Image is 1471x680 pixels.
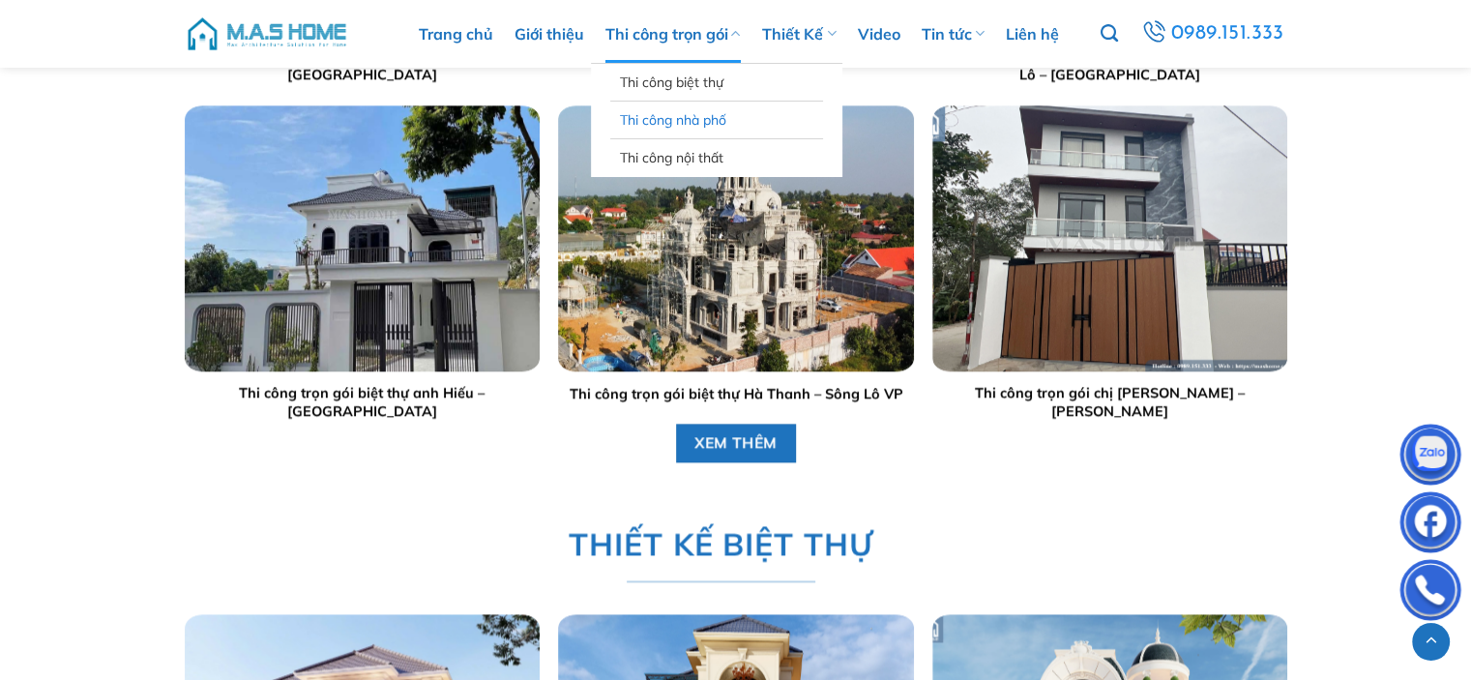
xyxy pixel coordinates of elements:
[569,384,902,402] a: Thi công trọn gói biệt thự Hà Thanh – Sông Lô VP
[620,102,813,138] a: Thi công nhà phố
[184,105,539,371] img: Trang chủ 71
[932,47,1287,83] a: Biệt thự Việt Dũng – [GEOGRAPHIC_DATA] – Sông Lô – [GEOGRAPHIC_DATA]
[558,105,913,371] img: Trang chủ 72
[694,430,778,455] span: XEM THÊM
[1401,564,1459,622] img: Phone
[1171,17,1284,50] span: 0989.151.333
[762,5,836,63] a: Thiết Kế
[558,47,913,83] a: Thi công trọn gói chị [PERSON_NAME][GEOGRAPHIC_DATA]
[932,105,1287,371] img: Trang chủ 73
[1401,429,1459,487] img: Zalo
[620,139,813,176] a: Thi công nội thất
[1100,14,1117,54] a: Tìm kiếm
[858,5,900,63] a: Video
[1412,623,1450,661] a: Lên đầu trang
[675,424,796,461] a: XEM THÊM
[419,5,493,63] a: Trang chủ
[922,5,985,63] a: Tin tức
[932,384,1287,420] a: Thi công trọn gói chị [PERSON_NAME] – [PERSON_NAME]
[568,519,872,569] span: THIẾT KẾ BIỆT THỰ
[620,64,813,101] a: Thi công biệt thự
[185,5,349,63] img: M.A.S HOME – Tổng Thầu Thiết Kế Và Xây Nhà Trọn Gói
[605,5,741,63] a: Thi công trọn gói
[184,384,539,420] a: Thi công trọn gói biệt thự anh Hiếu – [GEOGRAPHIC_DATA]
[1401,496,1459,554] img: Facebook
[515,5,584,63] a: Giới thiệu
[1006,5,1059,63] a: Liên hệ
[1138,16,1286,51] a: 0989.151.333
[184,47,539,83] a: Nhà Phố Anh Hưng – Đội Nhân – [GEOGRAPHIC_DATA]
